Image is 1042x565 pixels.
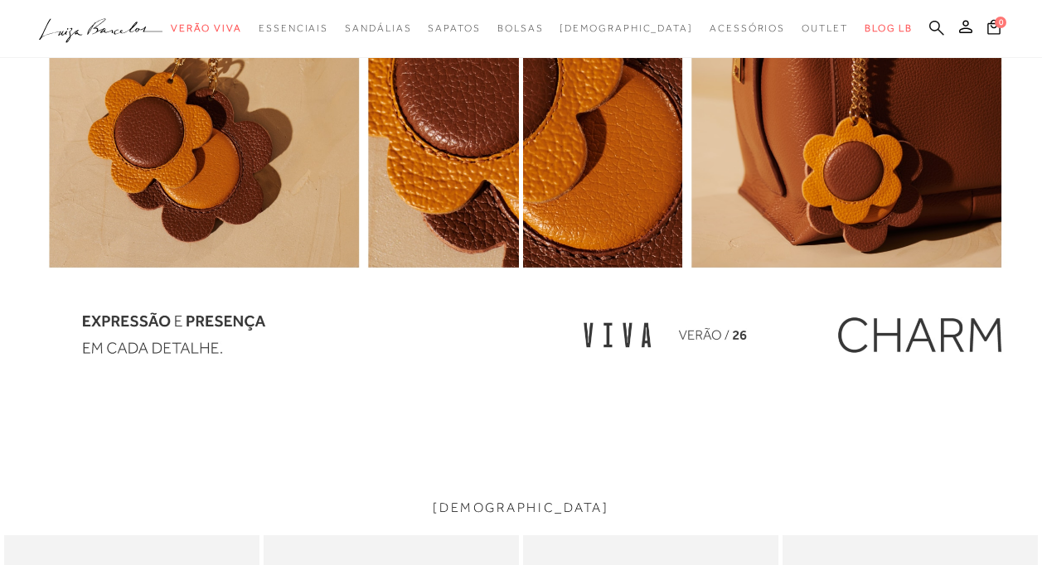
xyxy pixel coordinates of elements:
[433,500,608,515] a: [DEMOGRAPHIC_DATA]
[560,22,693,34] span: [DEMOGRAPHIC_DATA]
[171,22,242,34] span: Verão Viva
[428,13,480,44] a: categoryNavScreenReaderText
[802,22,848,34] span: Outlet
[259,22,328,34] span: Essenciais
[497,22,544,34] span: Bolsas
[171,13,242,44] a: categoryNavScreenReaderText
[982,18,1006,41] button: 0
[345,22,411,34] span: Sandálias
[710,22,785,34] span: Acessórios
[428,22,480,34] span: Sapatos
[560,13,693,44] a: noSubCategoriesText
[497,13,544,44] a: categoryNavScreenReaderText
[710,13,785,44] a: categoryNavScreenReaderText
[802,13,848,44] a: categoryNavScreenReaderText
[345,13,411,44] a: categoryNavScreenReaderText
[259,13,328,44] a: categoryNavScreenReaderText
[865,22,913,34] span: BLOG LB
[865,13,913,44] a: BLOG LB
[995,17,1006,28] span: 0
